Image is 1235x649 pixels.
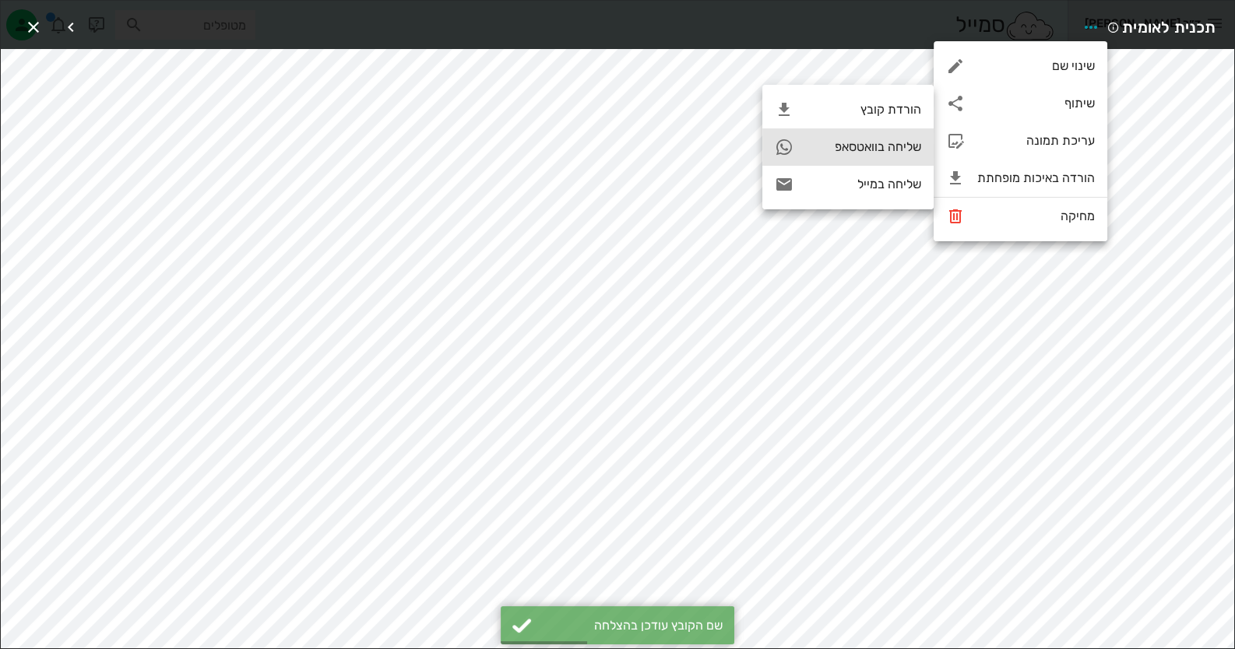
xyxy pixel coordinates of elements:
div: עריכת תמונה [977,133,1095,148]
div: שיתוף [934,85,1107,122]
div: הורדה באיכות מופחתת [977,170,1095,185]
div: הורדת קובץ [806,102,921,117]
div: עריכת תמונה [934,122,1107,160]
div: שם הקובץ עודכן בהצלחה [540,618,723,633]
div: שינוי שם [977,58,1095,73]
div: שיתוף [977,96,1095,111]
div: שליחה במייל [806,177,921,191]
div: מחיקה [977,209,1095,223]
span: תכנית לאומית [1122,15,1216,40]
div: שליחה בוואטסאפ [806,139,921,154]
